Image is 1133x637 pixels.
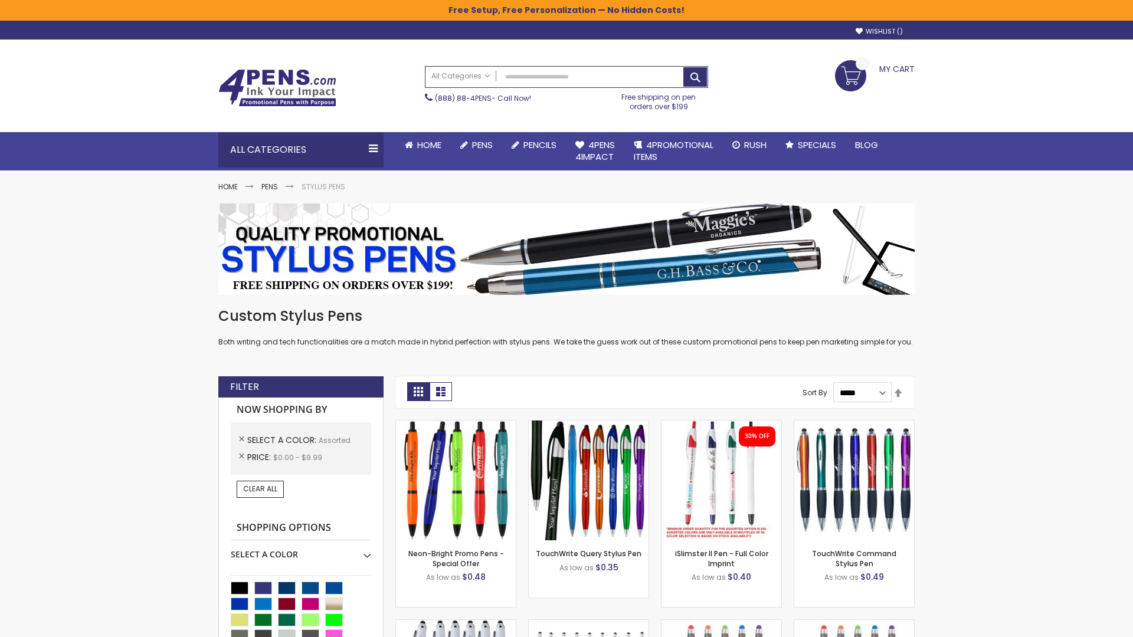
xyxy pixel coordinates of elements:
[856,27,903,36] a: Wishlist
[860,571,884,583] span: $0.49
[431,71,490,81] span: All Categories
[302,182,345,192] strong: Stylus Pens
[502,132,566,158] a: Pencils
[846,132,888,158] a: Blog
[231,515,371,541] strong: Shopping Options
[396,421,516,540] img: Neon-Bright Promo Pens-Assorted
[472,139,493,151] span: Pens
[803,388,827,398] label: Sort By
[723,132,776,158] a: Rush
[426,572,460,582] span: As low as
[417,139,441,151] span: Home
[575,139,615,163] span: 4Pens 4impact
[396,420,516,430] a: Neon-Bright Promo Pens-Assorted
[231,540,371,560] div: Select A Color
[744,139,767,151] span: Rush
[243,484,277,494] span: Clear All
[776,132,846,158] a: Specials
[675,549,768,568] a: iSlimster II Pen - Full Color Imprint
[261,182,278,192] a: Pens
[745,432,769,441] div: 30% OFF
[812,549,896,568] a: TouchWrite Command Stylus Pen
[798,139,836,151] span: Specials
[451,132,502,158] a: Pens
[662,421,781,540] img: iSlimster II - Full Color-Assorted
[231,398,371,422] strong: Now Shopping by
[407,382,430,401] strong: Grid
[692,572,726,582] span: As low as
[218,307,915,347] div: Both writing and tech functionalities are a match made in hybrid perfection with stylus pens. We ...
[523,139,556,151] span: Pencils
[435,93,531,103] span: - Call Now!
[634,139,713,163] span: 4PROMOTIONAL ITEMS
[319,435,351,445] span: Assorted
[218,203,915,295] img: Stylus Pens
[728,571,751,583] span: $0.40
[237,481,284,497] a: Clear All
[662,619,781,629] a: Islander Softy Gel Pen with Stylus-Assorted
[794,619,914,629] a: Islander Softy Gel with Stylus - ColorJet Imprint-Assorted
[559,563,594,573] span: As low as
[396,619,516,629] a: Kimberly Logo Stylus Pens-Assorted
[824,572,859,582] span: As low as
[218,182,238,192] a: Home
[662,420,781,430] a: iSlimster II - Full Color-Assorted
[218,69,336,107] img: 4Pens Custom Pens and Promotional Products
[610,88,709,111] div: Free shipping on pen orders over $199
[529,420,649,430] a: TouchWrite Query Stylus Pen-Assorted
[529,421,649,540] img: TouchWrite Query Stylus Pen-Assorted
[408,549,504,568] a: Neon-Bright Promo Pens - Special Offer
[855,139,878,151] span: Blog
[794,420,914,430] a: TouchWrite Command Stylus Pen-Assorted
[624,132,723,170] a: 4PROMOTIONALITEMS
[395,132,451,158] a: Home
[435,93,492,103] a: (888) 88-4PENS
[566,132,624,170] a: 4Pens4impact
[218,307,915,326] h1: Custom Stylus Pens
[273,452,322,462] span: $0.00 - $9.99
[230,380,259,393] strong: Filter
[462,571,486,583] span: $0.48
[794,421,914,540] img: TouchWrite Command Stylus Pen-Assorted
[247,451,273,463] span: Price
[425,67,496,86] a: All Categories
[529,619,649,629] a: Stiletto Advertising Stylus Pens-Assorted
[595,562,618,573] span: $0.35
[536,549,641,559] a: TouchWrite Query Stylus Pen
[218,132,384,168] div: All Categories
[247,434,319,446] span: Select A Color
